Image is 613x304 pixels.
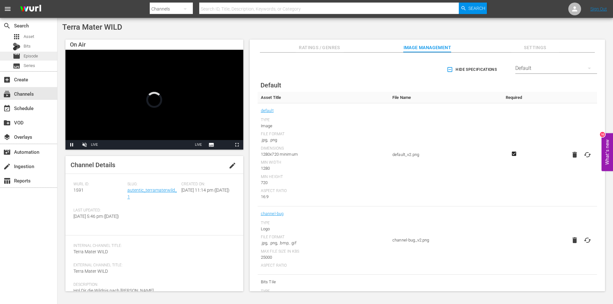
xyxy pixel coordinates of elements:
[4,5,11,13] span: menu
[62,23,122,32] span: Terra Mater WILD
[73,282,232,287] span: Description:
[261,210,284,218] a: channel-bug
[511,44,559,52] span: Settings
[24,43,31,49] span: Bits
[510,151,518,157] svg: Required
[261,123,386,129] div: Image
[261,174,386,180] div: Min Height
[3,133,11,141] span: Overlays
[3,105,11,112] span: Schedule
[258,92,389,103] th: Asset Title
[65,50,243,150] div: Video Player
[261,254,386,261] div: 25000
[261,289,386,294] div: Type
[261,107,274,115] a: default
[261,180,386,186] div: 720
[515,59,597,77] div: Default
[261,146,386,151] div: Dimensions
[590,6,607,11] a: Sign Out
[73,243,232,248] span: Internal Channel Title:
[13,52,20,60] span: Episode
[73,214,119,219] span: [DATE] 5:46 pm ([DATE])
[205,140,218,150] button: Subtitles
[73,182,124,187] span: Wurl ID:
[261,189,386,194] div: Aspect Ratio
[218,140,231,150] button: Picture-in-Picture
[261,240,386,246] div: .jpg, .png, .bmp, .gif
[261,132,386,137] div: File Format
[229,162,236,169] span: edit
[600,132,605,137] div: 10
[389,206,500,275] td: channel-bug_v2.png
[73,269,108,274] span: Terra Mater WILD
[261,151,386,158] div: 1280x720 minimum
[3,148,11,156] span: Automation
[261,118,386,123] div: Type
[127,188,177,199] a: autentic_terramaterwild_1
[225,158,240,173] button: edit
[261,165,386,172] div: 1280
[602,133,613,171] button: Open Feedback Widget
[3,76,11,84] span: Create
[78,140,91,150] button: Unmute
[261,263,386,268] div: Aspect Ratio
[445,61,499,78] button: Hide Specifications
[3,22,11,30] span: Search
[24,53,38,59] span: Episode
[261,137,386,143] div: .jpg, .png
[261,278,386,286] span: Bits Tile
[261,226,386,232] div: Logo
[65,140,78,150] button: Pause
[13,43,20,50] div: Bits
[459,3,487,14] button: Search
[3,177,11,185] span: Reports
[91,140,98,150] div: LIVE
[15,2,46,17] img: ans4CAIJ8jUAAAAAAAAAAAAAAAAAAAAAAAAgQb4GAAAAAAAAAAAAAAAAAAAAAAAAJMjXAAAAAAAAAAAAAAAAAAAAAAAAgAT5G...
[261,194,386,200] div: 16:9
[24,33,34,40] span: Asset
[13,33,20,41] span: Asset
[73,288,155,293] span: Hol Dir die Wildnis nach [PERSON_NAME].
[261,249,386,254] div: Max File Size In Kbs
[13,62,20,70] span: Series
[71,161,115,169] span: Channel Details
[192,140,205,150] button: Seek to live, currently playing live
[195,143,202,146] span: LIVE
[73,263,232,268] span: External Channel Title:
[500,92,528,103] th: Required
[3,119,11,127] span: VOD
[73,249,108,254] span: Terra Mater WILD
[127,182,178,187] span: Slug:
[468,3,485,14] span: Search
[261,160,386,165] div: Min Width
[261,81,281,89] span: Default
[24,63,35,69] span: Series
[181,188,230,193] span: [DATE] 11:14 pm ([DATE])
[389,103,500,206] td: default_v2.png
[73,188,84,193] span: 1591
[73,208,124,213] span: Last Updated:
[70,41,86,48] span: On Air
[403,44,451,52] span: Image Management
[261,235,386,240] div: File Format
[181,182,232,187] span: Created On:
[448,66,497,73] span: Hide Specifications
[231,140,243,150] button: Fullscreen
[3,90,11,98] span: Channels
[296,44,344,52] span: Ratings / Genres
[389,92,500,103] th: File Name
[261,221,386,226] div: Type
[3,163,11,170] span: Ingestion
